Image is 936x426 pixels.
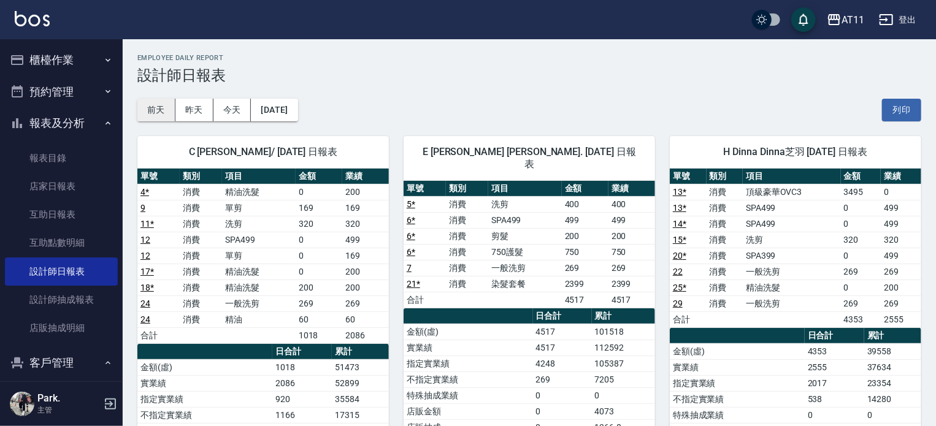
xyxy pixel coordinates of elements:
[488,196,562,212] td: 洗剪
[592,356,655,371] td: 105387
[180,248,222,264] td: 消費
[562,181,608,197] th: 金額
[608,276,655,292] td: 2399
[533,308,592,324] th: 日合計
[592,324,655,340] td: 101518
[404,181,446,197] th: 單號
[296,280,342,295] td: 200
[37,405,100,416] p: 主管
[608,196,655,212] td: 400
[707,264,743,280] td: 消費
[5,107,118,139] button: 報表及分析
[152,146,374,158] span: C [PERSON_NAME]/ [DATE] 日報表
[137,391,272,407] td: 指定實業績
[881,232,921,248] td: 320
[592,340,655,356] td: 112592
[743,184,841,200] td: 頂級豪華OVC3
[180,232,222,248] td: 消費
[222,248,296,264] td: 單剪
[296,264,342,280] td: 0
[342,184,389,200] td: 200
[882,99,921,121] button: 列印
[881,200,921,216] td: 499
[272,375,332,391] td: 2086
[446,244,488,260] td: 消費
[137,169,389,344] table: a dense table
[5,172,118,200] a: 店家日報表
[881,264,921,280] td: 269
[137,359,272,375] td: 金額(虛)
[37,392,100,405] h5: Park.
[841,169,881,184] th: 金額
[222,295,296,311] td: 一般洗剪
[137,327,180,343] td: 合計
[342,232,389,248] td: 499
[743,248,841,264] td: SPA399
[180,200,222,216] td: 消費
[841,248,881,264] td: 0
[272,391,332,407] td: 920
[707,216,743,232] td: 消費
[296,232,342,248] td: 0
[404,324,533,340] td: 金額(虛)
[592,308,655,324] th: 累計
[533,340,592,356] td: 4517
[296,169,342,184] th: 金額
[5,200,118,229] a: 互助日報表
[296,200,342,216] td: 169
[332,391,389,407] td: 35584
[881,295,921,311] td: 269
[272,344,332,360] th: 日合計
[841,264,881,280] td: 269
[5,347,118,379] button: 客戶管理
[805,407,864,423] td: 0
[342,200,389,216] td: 169
[881,311,921,327] td: 2555
[805,391,864,407] td: 538
[175,99,213,121] button: 昨天
[743,200,841,216] td: SPA499
[5,76,118,108] button: 預約管理
[180,280,222,295] td: 消費
[533,403,592,419] td: 0
[707,295,743,311] td: 消費
[137,54,921,62] h2: Employee Daily Report
[533,371,592,387] td: 269
[488,276,562,292] td: 染髮套餐
[608,260,655,276] td: 269
[670,311,707,327] td: 合計
[180,264,222,280] td: 消費
[222,311,296,327] td: 精油
[140,251,150,261] a: 12
[707,169,743,184] th: 類別
[874,9,921,31] button: 登出
[608,292,655,308] td: 4517
[342,169,389,184] th: 業績
[707,280,743,295] td: 消費
[140,299,150,308] a: 24
[707,248,743,264] td: 消費
[743,216,841,232] td: SPA499
[864,407,921,423] td: 0
[404,292,446,308] td: 合計
[743,295,841,311] td: 一般洗剪
[213,99,251,121] button: 今天
[533,387,592,403] td: 0
[272,407,332,423] td: 1166
[670,169,707,184] th: 單號
[822,7,869,32] button: AT11
[342,311,389,327] td: 60
[608,228,655,244] td: 200
[418,146,640,170] span: E [PERSON_NAME] [PERSON_NAME]. [DATE] 日報表
[137,67,921,84] h3: 設計師日報表
[222,184,296,200] td: 精油洗髮
[707,232,743,248] td: 消費
[5,144,118,172] a: 報表目錄
[140,203,145,213] a: 9
[592,387,655,403] td: 0
[342,327,389,343] td: 2086
[805,375,864,391] td: 2017
[180,184,222,200] td: 消費
[5,314,118,342] a: 店販抽成明細
[180,169,222,184] th: 類別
